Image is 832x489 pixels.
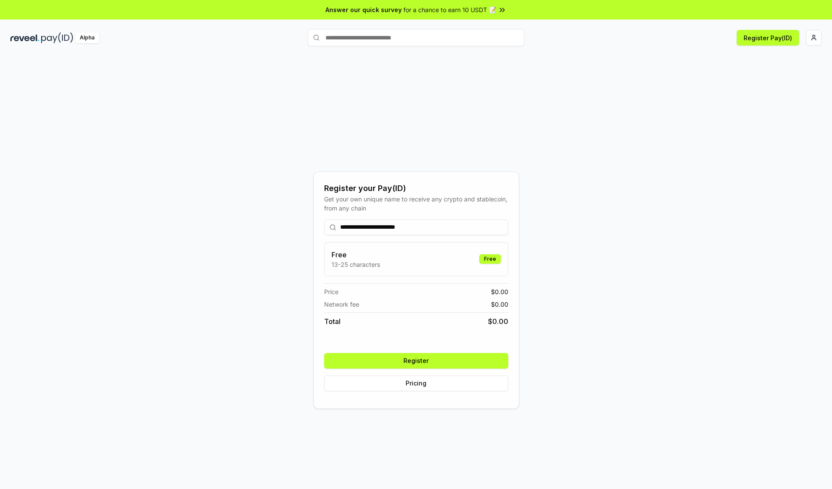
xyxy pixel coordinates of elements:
[324,182,508,194] div: Register your Pay(ID)
[325,5,402,14] span: Answer our quick survey
[10,32,39,43] img: reveel_dark
[488,316,508,327] span: $ 0.00
[479,254,501,264] div: Free
[324,300,359,309] span: Network fee
[331,260,380,269] p: 13-25 characters
[324,316,341,327] span: Total
[75,32,99,43] div: Alpha
[324,353,508,369] button: Register
[324,287,338,296] span: Price
[324,376,508,391] button: Pricing
[491,300,508,309] span: $ 0.00
[403,5,496,14] span: for a chance to earn 10 USDT 📝
[41,32,73,43] img: pay_id
[491,287,508,296] span: $ 0.00
[737,30,799,45] button: Register Pay(ID)
[324,194,508,213] div: Get your own unique name to receive any crypto and stablecoin, from any chain
[331,249,380,260] h3: Free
